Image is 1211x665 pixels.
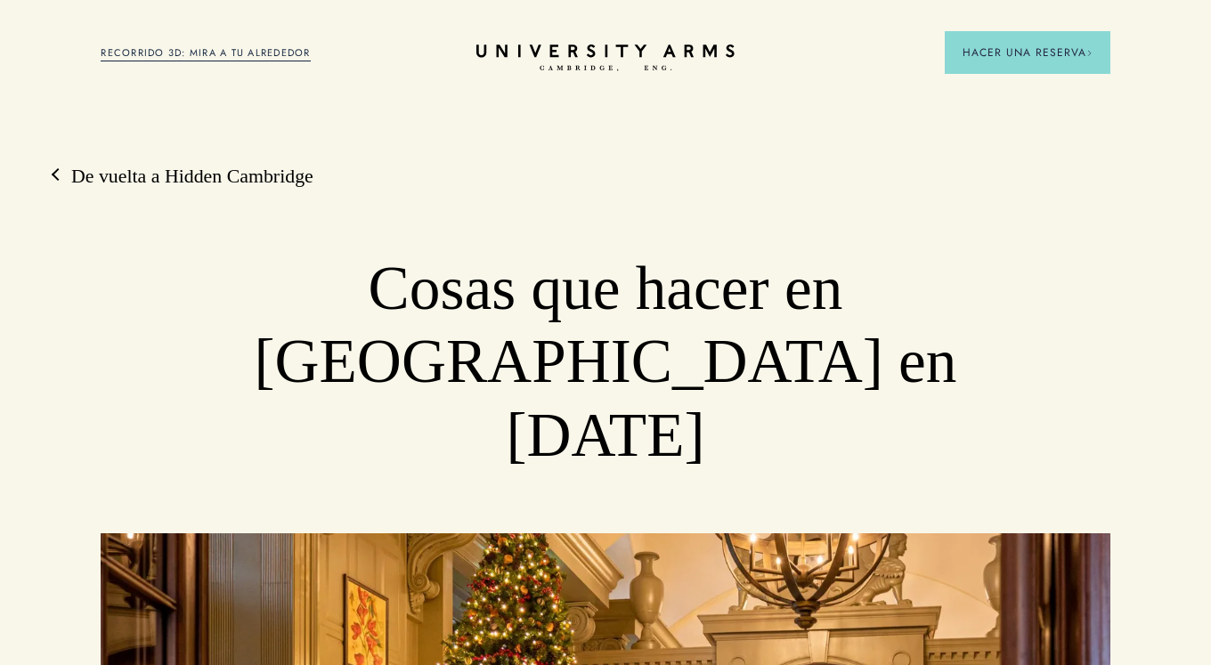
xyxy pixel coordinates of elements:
[101,45,310,61] a: RECORRIDO 3D: MIRA A TU ALREDEDOR
[53,164,313,191] a: De vuelta a Hidden Cambridge
[71,166,313,187] font: De vuelta a Hidden Cambridge
[254,254,956,469] font: Cosas que hacer en [GEOGRAPHIC_DATA] en [DATE]
[101,45,310,60] font: RECORRIDO 3D: MIRA A TU ALREDEDOR
[945,31,1110,74] button: Hacer una reservaIcono de flecha
[1086,50,1093,56] img: Icono de flecha
[963,45,1086,61] font: Hacer una reserva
